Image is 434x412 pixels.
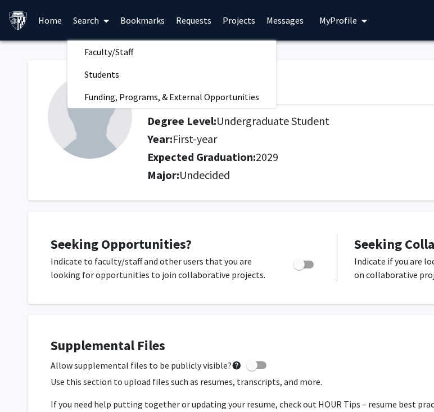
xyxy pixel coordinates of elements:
[289,254,320,271] div: Toggle
[170,1,217,40] a: Requests
[115,1,170,40] a: Bookmarks
[261,1,309,40] a: Messages
[51,359,242,372] span: Allow supplemental files to be publicly visible?
[33,1,67,40] a: Home
[256,150,278,164] span: 2029
[51,235,192,253] span: Seeking Opportunities?
[51,254,272,281] p: Indicate to faculty/staff and other users that you are looking for opportunities to join collabor...
[67,63,136,86] span: Students
[67,88,276,105] a: Funding, Programs, & External Opportunities
[232,359,242,372] mat-icon: help
[67,66,276,83] a: Students
[8,11,28,30] img: Johns Hopkins University Logo
[67,43,276,60] a: Faculty/Staff
[216,114,329,128] span: Undergraduate Student
[179,168,230,182] span: Undecided
[319,15,357,26] span: My Profile
[67,1,115,40] a: Search
[48,74,132,159] img: Profile Picture
[67,41,150,63] span: Faculty/Staff
[67,86,276,108] span: Funding, Programs, & External Opportunities
[173,132,217,146] span: First-year
[8,361,48,404] iframe: Chat
[217,1,261,40] a: Projects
